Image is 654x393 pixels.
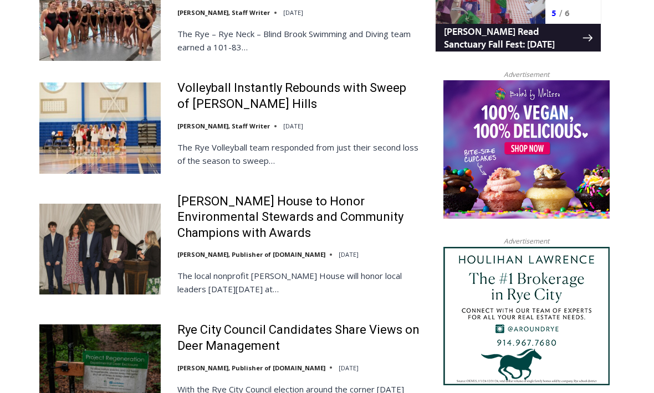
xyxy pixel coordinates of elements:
span: Intern @ [DOMAIN_NAME] [290,110,514,135]
time: [DATE] [283,122,303,130]
div: / [124,94,127,105]
a: [PERSON_NAME], Publisher of [DOMAIN_NAME] [177,250,325,258]
div: unique DIY crafts [116,33,160,91]
div: 6 [130,94,135,105]
div: "I learned about the history of a place I’d honestly never considered even as a resident of [GEOG... [280,1,524,107]
img: Volleyball Instantly Rebounds with Sweep of Byram Hills [39,82,161,173]
div: 5 [116,94,121,105]
a: Rye City Council Candidates Share Views on Deer Management [177,322,421,354]
time: [DATE] [283,8,303,17]
a: [PERSON_NAME] Read Sanctuary Fall Fest: [DATE] [1,110,166,138]
a: [PERSON_NAME], Staff Writer [177,8,270,17]
span: Advertisement [493,236,560,246]
a: Intern @ [DOMAIN_NAME] [267,107,537,138]
a: [PERSON_NAME], Publisher of [DOMAIN_NAME] [177,364,325,372]
a: [PERSON_NAME], Staff Writer [177,122,270,130]
a: [PERSON_NAME] House to Honor Environmental Stewards and Community Champions with Awards [177,194,421,241]
time: [DATE] [339,250,359,258]
img: Wainwright House to Honor Environmental Stewards and Community Champions with Awards [39,204,161,294]
a: Volleyball Instantly Rebounds with Sweep of [PERSON_NAME] Hills [177,80,421,112]
time: [DATE] [339,364,359,372]
p: The Rye Volleyball team responded from just their second loss of the season to sweep… [177,141,421,167]
img: Baked by Melissa [443,80,610,219]
p: The Rye – Rye Neck – Blind Brook Swimming and Diving team earned a 101-83… [177,27,421,54]
h4: [PERSON_NAME] Read Sanctuary Fall Fest: [DATE] [9,111,147,137]
p: The local nonprofit [PERSON_NAME] House will honor local leaders [DATE][DATE] at… [177,269,421,296]
span: Advertisement [493,69,560,80]
img: Houlihan Lawrence The #1 Brokerage in Rye City [443,247,610,385]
